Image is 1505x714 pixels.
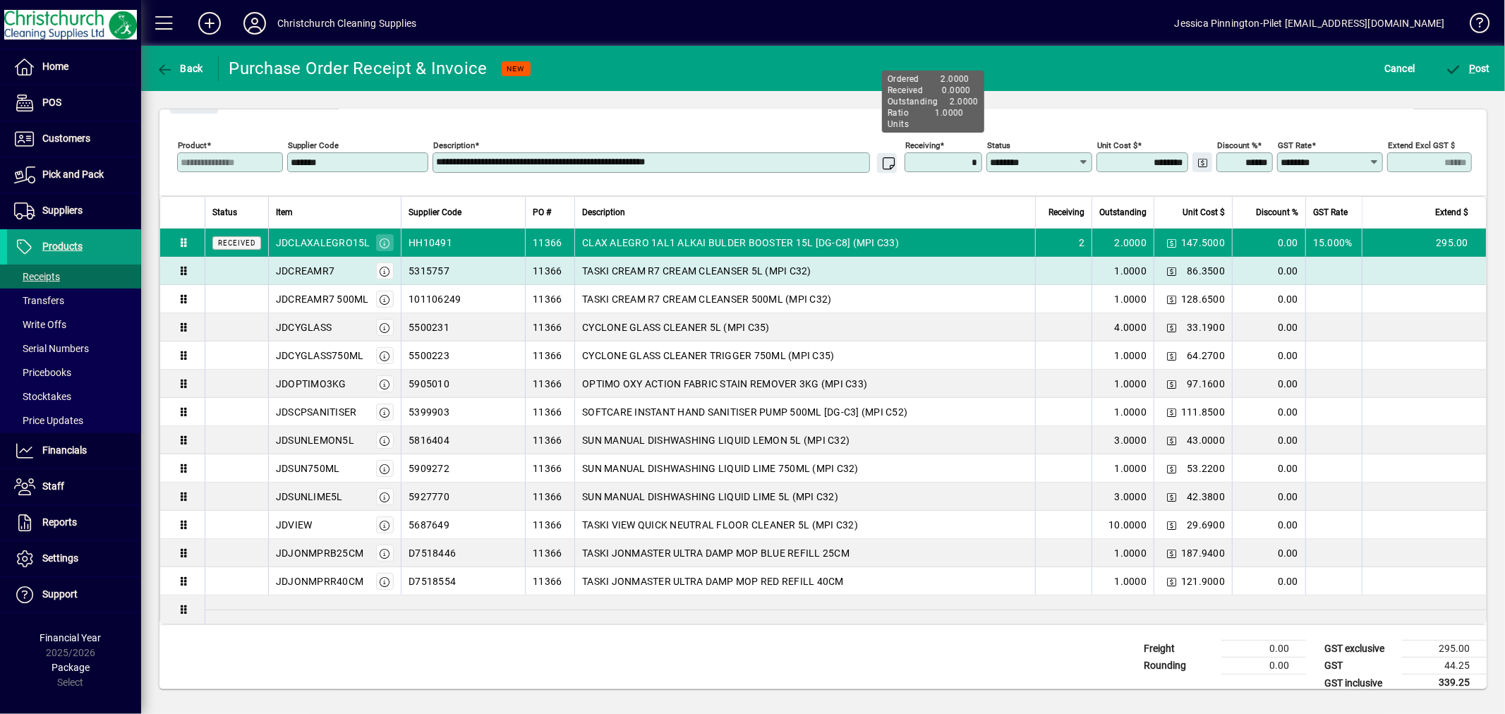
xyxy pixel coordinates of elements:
[42,133,90,144] span: Customers
[7,121,141,157] a: Customers
[401,483,525,511] td: 5927770
[1175,12,1445,35] div: Jessica Pinnington-Pilet [EMAIL_ADDRESS][DOMAIN_NAME]
[7,505,141,540] a: Reports
[525,370,574,398] td: 11366
[1232,398,1305,426] td: 0.00
[525,257,574,285] td: 11366
[276,518,313,532] div: JDVIEW
[1232,483,1305,511] td: 0.00
[1079,236,1084,250] span: 2
[7,469,141,504] a: Staff
[1317,674,1402,692] td: GST inclusive
[276,461,340,476] div: JDSUN750ML
[1161,543,1181,563] button: Change Price Levels
[1232,285,1305,313] td: 0.00
[574,313,1035,341] td: CYCLONE GLASS CLEANER 5L (MPI C35)
[401,257,525,285] td: 5315757
[1187,349,1225,363] span: 64.2700
[1232,313,1305,341] td: 0.00
[1388,140,1455,150] mat-label: Extend excl GST $
[525,539,574,567] td: 11366
[1161,487,1181,507] button: Change Price Levels
[7,433,141,468] a: Financials
[1092,370,1154,398] td: 1.0000
[582,205,625,220] span: Description
[14,295,64,306] span: Transfers
[42,516,77,528] span: Reports
[276,236,370,250] div: JDCLAXALEGRO15L
[525,313,574,341] td: 11366
[1161,571,1181,591] button: Change Price Levels
[574,483,1035,511] td: SUN MANUAL DISHWASHING LIQUID LIME 5L (MPI C32)
[574,511,1035,539] td: TASKI VIEW QUICK NEUTRAL FLOOR CLEANER 5L (MPI C32)
[401,567,525,595] td: D7518554
[7,49,141,85] a: Home
[7,265,141,289] a: Receipts
[1092,483,1154,511] td: 3.0000
[1097,140,1137,150] mat-label: Unit Cost $
[276,574,363,588] div: JDJONMPRR40CM
[401,341,525,370] td: 5500223
[1317,641,1402,658] td: GST exclusive
[401,398,525,426] td: 5399903
[187,11,232,36] button: Add
[7,577,141,612] a: Support
[1435,205,1468,220] span: Extend $
[277,12,416,35] div: Christchurch Cleaning Supplies
[7,337,141,361] a: Serial Numbers
[1183,205,1225,220] span: Unit Cost $
[1161,346,1181,365] button: Change Price Levels
[525,285,574,313] td: 11366
[525,567,574,595] td: 11366
[401,539,525,567] td: D7518446
[7,193,141,229] a: Suppliers
[574,285,1035,313] td: TASKI CREAM R7 CREAM CLEANSER 500ML (MPI C32)
[276,349,364,363] div: JDCYGLASS750ML
[1402,674,1487,692] td: 339.25
[574,398,1035,426] td: SOFTCARE INSTANT HAND SANITISER PUMP 500ML [DG-C3] (MPI C52)
[525,511,574,539] td: 11366
[42,169,104,180] span: Pick and Pack
[1161,317,1181,337] button: Change Price Levels
[1187,320,1225,334] span: 33.1900
[433,140,475,150] mat-label: Description
[40,632,102,643] span: Financial Year
[1232,341,1305,370] td: 0.00
[1161,233,1181,253] button: Change Price Levels
[1317,658,1402,674] td: GST
[409,205,461,220] span: Supplier Code
[276,405,357,419] div: JDSCPSANITISER
[42,588,78,600] span: Support
[14,271,60,282] span: Receipts
[1092,567,1154,595] td: 1.0000
[574,454,1035,483] td: SUN MANUAL DISHWASHING LIQUID LIME 750ML (MPI C32)
[1232,567,1305,595] td: 0.00
[1161,289,1181,309] button: Change Price Levels
[1384,57,1415,80] span: Cancel
[1181,574,1225,588] span: 121.9000
[574,426,1035,454] td: SUN MANUAL DISHWASHING LIQUID LEMON 5L (MPI C32)
[1137,658,1221,674] td: Rounding
[401,229,525,257] td: HH10491
[42,480,64,492] span: Staff
[42,552,78,564] span: Settings
[1232,539,1305,567] td: 0.00
[276,546,363,560] div: JDJONMPRB25CM
[1181,546,1225,560] span: 187.9400
[574,370,1035,398] td: OPTIMO OXY ACTION FABRIC STAIN REMOVER 3KG (MPI C33)
[7,409,141,432] a: Price Updates
[1313,205,1348,220] span: GST Rate
[276,490,343,504] div: JDSUNLIME5L
[401,285,525,313] td: 101106249
[1187,264,1225,278] span: 86.3500
[42,241,83,252] span: Products
[1305,229,1362,257] td: 15.000%
[7,541,141,576] a: Settings
[141,56,219,81] app-page-header-button: Back
[14,367,71,378] span: Pricebooks
[525,398,574,426] td: 11366
[574,257,1035,285] td: TASKI CREAM R7 CREAM CLEANSER 5L (MPI C32)
[1232,426,1305,454] td: 0.00
[1232,454,1305,483] td: 0.00
[152,56,207,81] button: Back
